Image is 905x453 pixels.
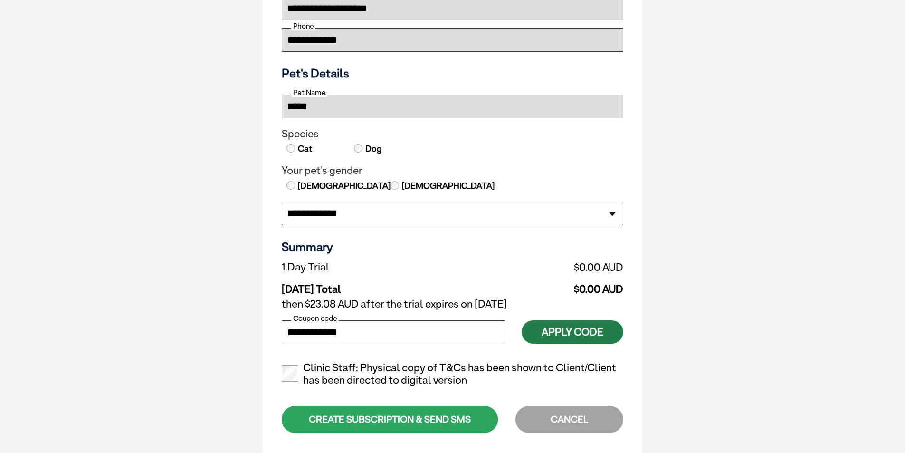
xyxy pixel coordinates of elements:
legend: Species [282,128,623,140]
h3: Summary [282,240,623,254]
td: $0.00 AUD [467,259,623,276]
legend: Your pet's gender [282,164,623,177]
td: then $23.08 AUD after the trial expires on [DATE] [282,296,623,313]
td: $0.00 AUD [467,276,623,296]
label: Clinic Staff: Physical copy of T&Cs has been shown to Client/Client has been directed to digital ... [282,362,623,386]
td: [DATE] Total [282,276,467,296]
input: Clinic Staff: Physical copy of T&Cs has been shown to Client/Client has been directed to digital ... [282,365,298,382]
h3: Pet's Details [278,66,627,80]
label: Coupon code [291,314,339,323]
button: Apply Code [522,320,623,344]
div: CANCEL [515,406,623,433]
label: Phone [291,22,315,30]
td: 1 Day Trial [282,259,467,276]
div: CREATE SUBSCRIPTION & SEND SMS [282,406,498,433]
